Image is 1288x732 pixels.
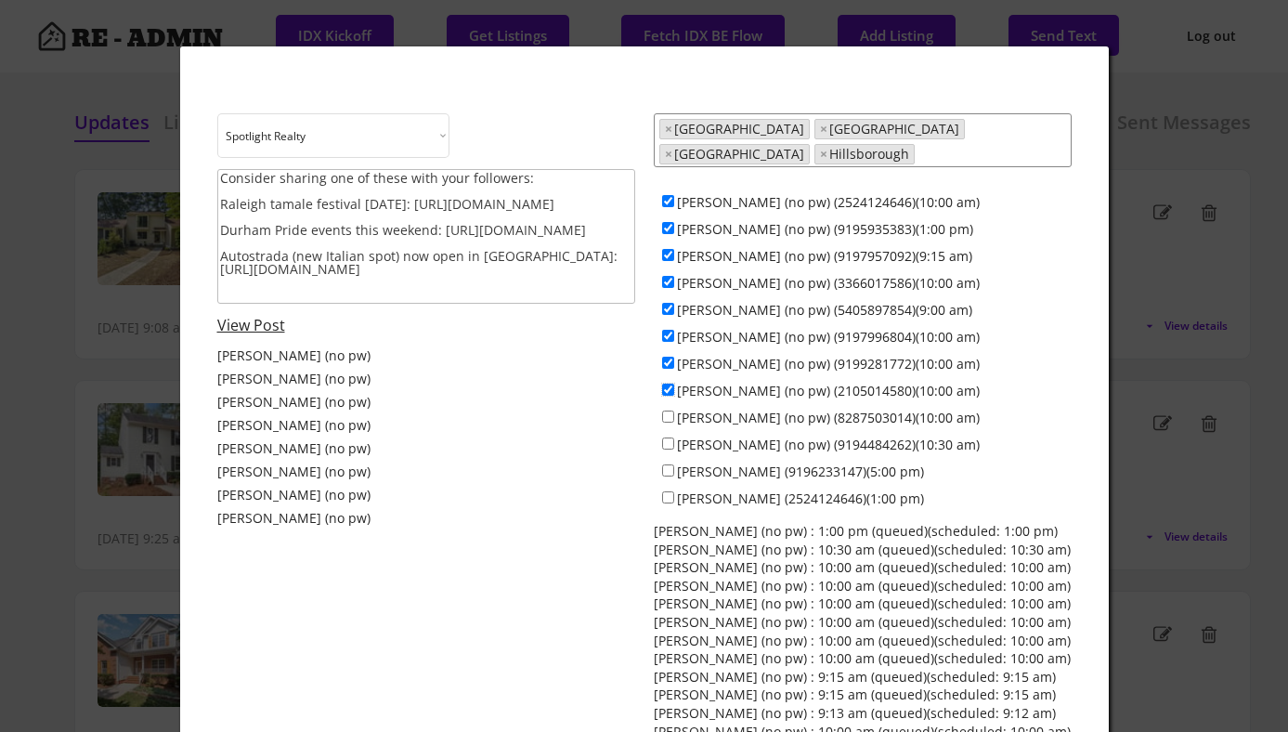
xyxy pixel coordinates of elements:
label: [PERSON_NAME] (no pw) (9197957092)(9:15 am) [677,247,972,265]
label: [PERSON_NAME] (no pw) (9199281772)(10:00 am) [677,355,980,373]
label: [PERSON_NAME] (no pw) (5405897854)(9:00 am) [677,301,972,319]
label: [PERSON_NAME] (no pw) (9195935383)(1:00 pm) [677,220,973,238]
div: [PERSON_NAME] (no pw) : 9:15 am (queued)(scheduled: 9:15 am) [654,668,1056,686]
div: [PERSON_NAME] (no pw) [217,486,371,504]
div: [PERSON_NAME] (no pw) [217,393,371,412]
div: [PERSON_NAME] (no pw) : 10:00 am (queued)(scheduled: 10:00 am) [654,558,1071,577]
div: [PERSON_NAME] (no pw) : 10:00 am (queued)(scheduled: 10:00 am) [654,649,1071,668]
div: [PERSON_NAME] (no pw) [217,463,371,481]
label: [PERSON_NAME] (no pw) (8287503014)(10:00 am) [677,409,980,426]
div: [PERSON_NAME] (no pw) [217,439,371,458]
label: [PERSON_NAME] (no pw) (2105014580)(10:00 am) [677,382,980,399]
div: [PERSON_NAME] (no pw) [217,370,371,388]
div: [PERSON_NAME] (no pw) : 10:00 am (queued)(scheduled: 10:00 am) [654,613,1071,632]
div: [PERSON_NAME] (no pw) : 10:00 am (queued)(scheduled: 10:00 am) [654,595,1071,613]
div: [PERSON_NAME] (no pw) [217,416,371,435]
li: Raleigh [659,119,810,139]
li: Durham [814,119,965,139]
div: [PERSON_NAME] (no pw) : 10:30 am (queued)(scheduled: 10:30 am) [654,541,1071,559]
li: Chapel Hill [659,144,810,164]
div: [PERSON_NAME] (no pw) : 1:00 pm (queued)(scheduled: 1:00 pm) [654,522,1058,541]
a: View Post [217,315,285,335]
span: × [820,123,827,136]
label: [PERSON_NAME] (9196233147)(5:00 pm) [677,463,924,480]
label: [PERSON_NAME] (no pw) (9194484262)(10:30 am) [677,436,980,453]
div: [PERSON_NAME] (no pw) : 10:00 am (queued)(scheduled: 10:00 am) [654,632,1071,650]
label: [PERSON_NAME] (no pw) (2524124646)(10:00 am) [677,193,980,211]
div: [PERSON_NAME] (no pw) : 9:15 am (queued)(scheduled: 9:15 am) [654,686,1056,704]
label: [PERSON_NAME] (no pw) (3366017586)(10:00 am) [677,274,980,292]
span: × [665,148,672,161]
span: × [665,123,672,136]
div: [PERSON_NAME] (no pw) : 10:00 am (queued)(scheduled: 10:00 am) [654,577,1071,595]
li: Hillsborough [814,144,915,164]
label: [PERSON_NAME] (2524124646)(1:00 pm) [677,490,924,507]
label: [PERSON_NAME] (no pw) (9197996804)(10:00 am) [677,328,980,346]
div: [PERSON_NAME] (no pw) [217,346,371,365]
span: × [820,148,827,161]
div: [PERSON_NAME] (no pw) : 9:13 am (queued)(scheduled: 9:12 am) [654,704,1056,723]
div: [PERSON_NAME] (no pw) [217,509,371,528]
